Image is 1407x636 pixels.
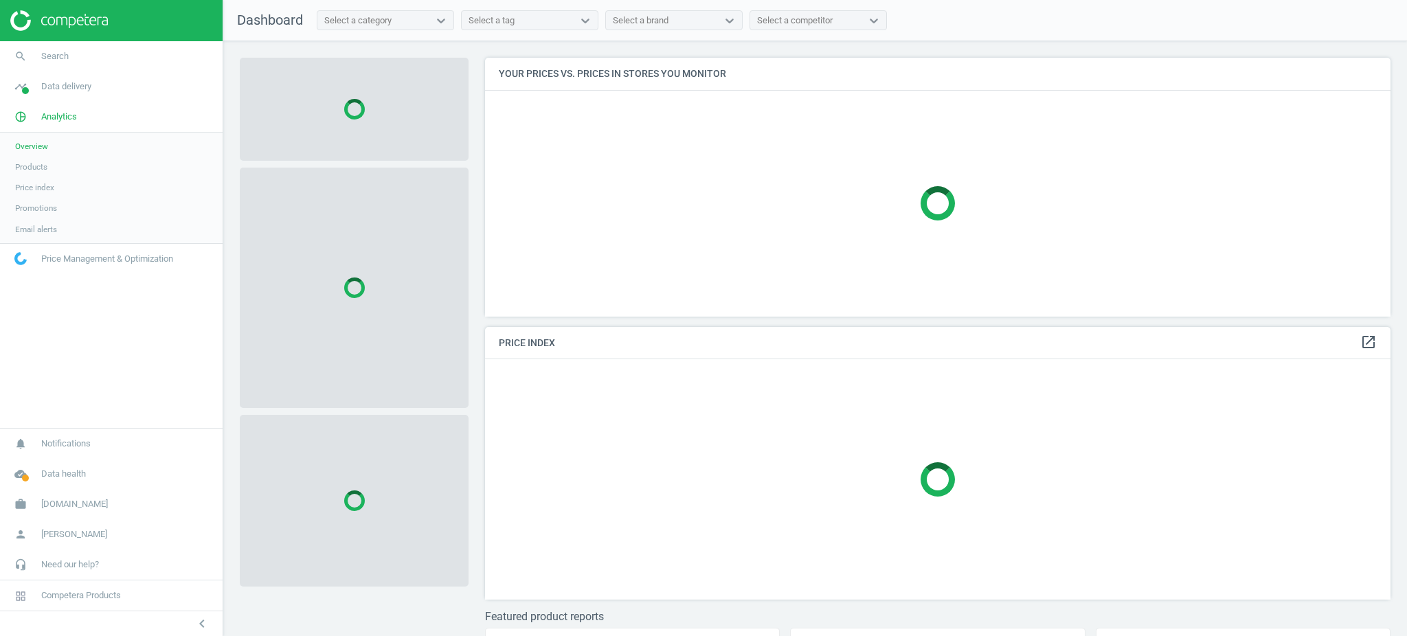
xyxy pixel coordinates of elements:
i: pie_chart_outlined [8,104,34,130]
span: Competera Products [41,589,121,602]
span: Dashboard [237,12,303,28]
span: Price index [15,182,54,193]
span: [PERSON_NAME] [41,528,107,541]
h3: Featured product reports [485,610,1391,623]
img: wGWNvw8QSZomAAAAABJRU5ErkJggg== [14,252,27,265]
div: Select a brand [613,14,668,27]
i: chevron_left [194,615,210,632]
span: Search [41,50,69,63]
i: cloud_done [8,461,34,487]
a: open_in_new [1360,334,1377,352]
div: Select a tag [469,14,515,27]
i: open_in_new [1360,334,1377,350]
span: Need our help? [41,558,99,571]
i: work [8,491,34,517]
i: search [8,43,34,69]
span: [DOMAIN_NAME] [41,498,108,510]
span: Email alerts [15,224,57,235]
span: Promotions [15,203,57,214]
span: Products [15,161,47,172]
span: Analytics [41,111,77,123]
h4: Price Index [485,327,1391,359]
i: notifications [8,431,34,457]
div: Select a category [324,14,392,27]
img: ajHJNr6hYgQAAAAASUVORK5CYII= [10,10,108,31]
i: timeline [8,73,34,100]
span: Notifications [41,438,91,450]
span: Overview [15,141,48,152]
span: Data delivery [41,80,91,93]
h4: Your prices vs. prices in stores you monitor [485,58,1391,90]
div: Select a competitor [757,14,833,27]
button: chevron_left [185,615,219,633]
i: headset_mic [8,552,34,578]
span: Price Management & Optimization [41,253,173,265]
span: Data health [41,468,86,480]
i: person [8,521,34,547]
